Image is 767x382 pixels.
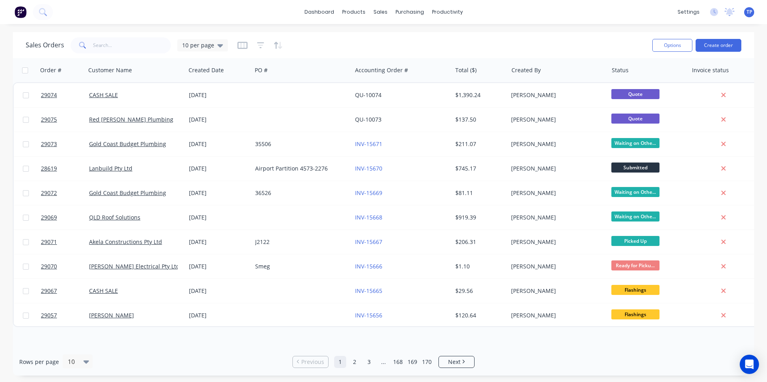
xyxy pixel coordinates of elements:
div: $919.39 [455,213,502,221]
h1: Sales Orders [26,41,64,49]
div: [DATE] [189,238,249,246]
div: PO # [255,66,268,74]
div: $137.50 [455,116,502,124]
div: [PERSON_NAME] [511,311,600,319]
a: INV-15656 [355,311,382,319]
div: [DATE] [189,189,249,197]
a: INV-15668 [355,213,382,221]
div: [PERSON_NAME] [511,213,600,221]
a: Red [PERSON_NAME] Plumbing [89,116,173,123]
div: Accounting Order # [355,66,408,74]
span: Flashings [611,309,659,319]
div: $120.64 [455,311,502,319]
a: Page 2 [349,356,361,368]
span: Submitted [611,163,659,173]
span: Waiting on Othe... [611,187,659,197]
span: Flashings [611,285,659,295]
span: Ready for Picku... [611,260,659,270]
span: 29073 [41,140,57,148]
div: productivity [428,6,467,18]
div: [DATE] [189,165,249,173]
a: Previous page [293,358,328,366]
div: $206.31 [455,238,502,246]
a: 29069 [41,205,89,230]
span: 29075 [41,116,57,124]
a: Gold Coast Budget Plumbing [89,140,166,148]
a: Gold Coast Budget Plumbing [89,189,166,197]
a: CASH SALE [89,91,118,99]
input: Search... [93,37,171,53]
div: [DATE] [189,91,249,99]
div: [PERSON_NAME] [511,262,600,270]
a: dashboard [300,6,338,18]
a: Page 168 [392,356,404,368]
span: 29071 [41,238,57,246]
div: $29.56 [455,287,502,295]
div: Open Intercom Messenger [740,355,759,374]
a: QU-10074 [355,91,381,99]
span: Quote [611,114,659,124]
div: 35506 [255,140,344,148]
span: 29069 [41,213,57,221]
div: Created Date [189,66,224,74]
span: 29067 [41,287,57,295]
a: 28619 [41,156,89,181]
a: [PERSON_NAME] [89,311,134,319]
span: Next [448,358,461,366]
div: [DATE] [189,140,249,148]
div: [PERSON_NAME] [511,287,600,295]
div: Airport Partition 4573-2276 [255,165,344,173]
a: QU-10073 [355,116,381,123]
a: INV-15667 [355,238,382,246]
span: Previous [301,358,324,366]
span: 29074 [41,91,57,99]
div: [PERSON_NAME] [511,189,600,197]
a: Page 1 is your current page [334,356,346,368]
a: Akela Constructions Pty Ltd [89,238,162,246]
div: Order # [40,66,61,74]
div: [PERSON_NAME] [511,116,600,124]
a: INV-15666 [355,262,382,270]
a: [PERSON_NAME] Electrical Pty Ltd [89,262,180,270]
div: settings [674,6,704,18]
span: 28619 [41,165,57,173]
a: 29067 [41,279,89,303]
div: $1.10 [455,262,502,270]
div: [DATE] [189,311,249,319]
div: [PERSON_NAME] [511,91,600,99]
a: QLD Roof Solutions [89,213,140,221]
div: Created By [511,66,541,74]
a: Page 3 [363,356,375,368]
div: Customer Name [88,66,132,74]
a: INV-15671 [355,140,382,148]
div: Smeg [255,262,344,270]
a: 29074 [41,83,89,107]
a: 29072 [41,181,89,205]
button: Create order [696,39,741,52]
div: 36526 [255,189,344,197]
a: Jump forward [377,356,390,368]
div: Status [612,66,629,74]
a: 29070 [41,254,89,278]
a: 29057 [41,303,89,327]
a: INV-15665 [355,287,382,295]
span: 29072 [41,189,57,197]
a: Lanbuild Pty Ltd [89,165,132,172]
a: INV-15669 [355,189,382,197]
div: [PERSON_NAME] [511,165,600,173]
span: TP [747,8,752,16]
a: CASH SALE [89,287,118,295]
div: $81.11 [455,189,502,197]
div: $1,390.24 [455,91,502,99]
span: 29070 [41,262,57,270]
div: purchasing [392,6,428,18]
a: Page 170 [421,356,433,368]
div: [DATE] [189,116,249,124]
div: $745.17 [455,165,502,173]
span: 10 per page [182,41,214,49]
div: Total ($) [455,66,477,74]
div: sales [369,6,392,18]
img: Factory [14,6,26,18]
span: 29057 [41,311,57,319]
a: 29073 [41,132,89,156]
